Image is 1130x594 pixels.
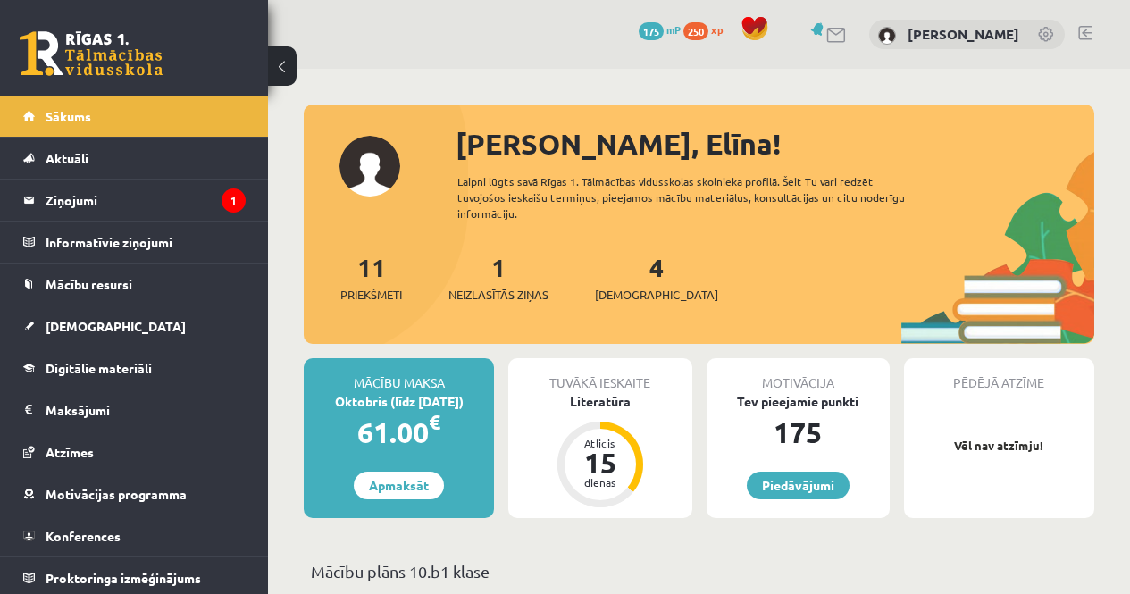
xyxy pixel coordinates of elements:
div: Laipni lūgts savā Rīgas 1. Tālmācības vidusskolas skolnieka profilā. Šeit Tu vari redzēt tuvojošo... [457,173,932,222]
legend: Informatīvie ziņojumi [46,222,246,263]
a: [DEMOGRAPHIC_DATA] [23,305,246,347]
a: 1Neizlasītās ziņas [448,251,548,304]
a: Rīgas 1. Tālmācības vidusskola [20,31,163,76]
a: Literatūra Atlicis 15 dienas [508,392,691,510]
a: Apmaksāt [354,472,444,499]
span: Atzīmes [46,444,94,460]
span: Neizlasītās ziņas [448,286,548,304]
div: 175 [707,411,890,454]
span: [DEMOGRAPHIC_DATA] [46,318,186,334]
span: Motivācijas programma [46,486,187,502]
a: Ziņojumi1 [23,180,246,221]
a: Aktuāli [23,138,246,179]
a: 11Priekšmeti [340,251,402,304]
a: Sākums [23,96,246,137]
a: Piedāvājumi [747,472,850,499]
div: 61.00 [304,411,494,454]
legend: Maksājumi [46,389,246,431]
span: Mācību resursi [46,276,132,292]
a: 175 mP [639,22,681,37]
span: Konferences [46,528,121,544]
a: Maksājumi [23,389,246,431]
p: Mācību plāns 10.b1 klase [311,559,1087,583]
div: [PERSON_NAME], Elīna! [456,122,1094,165]
legend: Ziņojumi [46,180,246,221]
a: Konferences [23,515,246,556]
div: Tev pieejamie punkti [707,392,890,411]
span: 250 [683,22,708,40]
a: Mācību resursi [23,264,246,305]
a: Digitālie materiāli [23,347,246,389]
span: xp [711,22,723,37]
div: dienas [573,477,627,488]
span: Priekšmeti [340,286,402,304]
a: Motivācijas programma [23,473,246,515]
span: € [429,409,440,435]
div: 15 [573,448,627,477]
div: Tuvākā ieskaite [508,358,691,392]
a: 4[DEMOGRAPHIC_DATA] [595,251,718,304]
img: Elīna Freimane [878,27,896,45]
div: Literatūra [508,392,691,411]
p: Vēl nav atzīmju! [913,437,1085,455]
a: Atzīmes [23,431,246,473]
div: Oktobris (līdz [DATE]) [304,392,494,411]
a: 250 xp [683,22,732,37]
span: Sākums [46,108,91,124]
span: Proktoringa izmēģinājums [46,570,201,586]
span: Digitālie materiāli [46,360,152,376]
a: [PERSON_NAME] [908,25,1019,43]
span: 175 [639,22,664,40]
div: Motivācija [707,358,890,392]
div: Mācību maksa [304,358,494,392]
a: Informatīvie ziņojumi [23,222,246,263]
div: Atlicis [573,438,627,448]
i: 1 [222,188,246,213]
span: Aktuāli [46,150,88,166]
span: mP [666,22,681,37]
div: Pēdējā atzīme [904,358,1094,392]
span: [DEMOGRAPHIC_DATA] [595,286,718,304]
